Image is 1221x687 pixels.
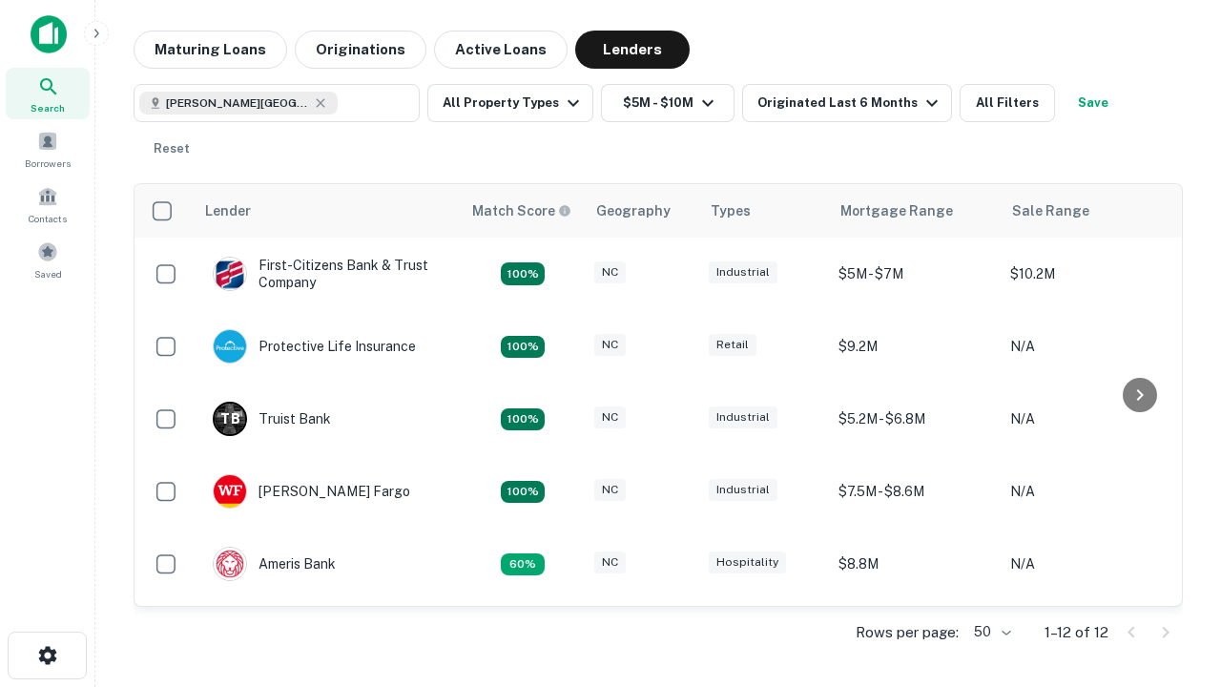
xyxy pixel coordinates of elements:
[141,130,202,168] button: Reset
[829,528,1001,600] td: $8.8M
[1001,310,1172,383] td: N/A
[594,552,626,573] div: NC
[575,31,690,69] button: Lenders
[709,552,786,573] div: Hospitality
[1045,621,1108,644] p: 1–12 of 12
[134,31,287,69] button: Maturing Loans
[213,547,336,581] div: Ameris Bank
[213,402,331,436] div: Truist Bank
[25,156,71,171] span: Borrowers
[213,474,410,509] div: [PERSON_NAME] Fargo
[214,330,246,363] img: picture
[1001,383,1172,455] td: N/A
[1001,238,1172,310] td: $10.2M
[220,409,239,429] p: T B
[6,178,90,230] a: Contacts
[434,31,568,69] button: Active Loans
[829,455,1001,528] td: $7.5M - $8.6M
[34,266,62,281] span: Saved
[829,184,1001,238] th: Mortgage Range
[1063,84,1124,122] button: Save your search to get updates of matches that match your search criteria.
[757,92,943,114] div: Originated Last 6 Months
[709,261,777,283] div: Industrial
[501,262,545,285] div: Matching Properties: 2, hasApolloMatch: undefined
[742,84,952,122] button: Originated Last 6 Months
[472,200,568,221] h6: Match Score
[829,310,1001,383] td: $9.2M
[214,475,246,508] img: picture
[295,31,426,69] button: Originations
[829,383,1001,455] td: $5.2M - $6.8M
[501,336,545,359] div: Matching Properties: 2, hasApolloMatch: undefined
[214,258,246,290] img: picture
[1001,184,1172,238] th: Sale Range
[594,479,626,501] div: NC
[214,548,246,580] img: picture
[699,184,829,238] th: Types
[427,84,593,122] button: All Property Types
[594,406,626,428] div: NC
[960,84,1055,122] button: All Filters
[1012,199,1089,222] div: Sale Range
[166,94,309,112] span: [PERSON_NAME][GEOGRAPHIC_DATA], [GEOGRAPHIC_DATA]
[585,184,699,238] th: Geography
[711,199,751,222] div: Types
[594,334,626,356] div: NC
[501,481,545,504] div: Matching Properties: 2, hasApolloMatch: undefined
[856,621,959,644] p: Rows per page:
[1001,455,1172,528] td: N/A
[1001,600,1172,673] td: N/A
[709,479,777,501] div: Industrial
[213,257,442,291] div: First-citizens Bank & Trust Company
[29,211,67,226] span: Contacts
[194,184,461,238] th: Lender
[596,199,671,222] div: Geography
[829,600,1001,673] td: $9.2M
[1001,528,1172,600] td: N/A
[594,261,626,283] div: NC
[501,553,545,576] div: Matching Properties: 1, hasApolloMatch: undefined
[6,123,90,175] a: Borrowers
[709,406,777,428] div: Industrial
[472,200,571,221] div: Capitalize uses an advanced AI algorithm to match your search with the best lender. The match sco...
[6,68,90,119] a: Search
[601,84,735,122] button: $5M - $10M
[213,329,416,364] div: Protective Life Insurance
[31,100,65,115] span: Search
[966,618,1014,646] div: 50
[461,184,585,238] th: Capitalize uses an advanced AI algorithm to match your search with the best lender. The match sco...
[205,199,251,222] div: Lender
[709,334,756,356] div: Retail
[6,234,90,285] a: Saved
[31,15,67,53] img: capitalize-icon.png
[1126,534,1221,626] iframe: Chat Widget
[829,238,1001,310] td: $5M - $7M
[501,408,545,431] div: Matching Properties: 3, hasApolloMatch: undefined
[840,199,953,222] div: Mortgage Range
